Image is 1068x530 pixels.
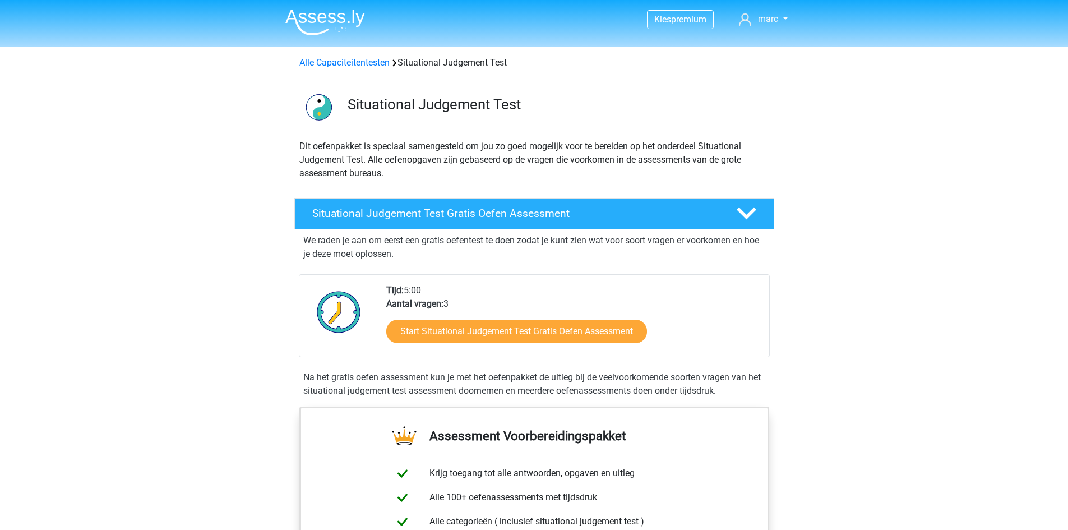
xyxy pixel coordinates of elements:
a: Start Situational Judgement Test Gratis Oefen Assessment [386,320,647,343]
div: Situational Judgement Test [295,56,774,70]
a: Kiespremium [648,12,713,27]
img: situational judgement test [295,83,343,131]
img: Assessly [285,9,365,35]
div: 5:00 3 [378,284,769,357]
a: marc [734,12,792,26]
span: Kies [654,14,671,25]
span: premium [671,14,706,25]
h3: Situational Judgement Test [348,96,765,113]
span: marc [758,13,778,24]
a: Situational Judgement Test Gratis Oefen Assessment [290,198,779,229]
p: Dit oefenpakket is speciaal samengesteld om jou zo goed mogelijk voor te bereiden op het onderdee... [299,140,769,180]
b: Aantal vragen: [386,298,443,309]
p: We raden je aan om eerst een gratis oefentest te doen zodat je kunt zien wat voor soort vragen er... [303,234,765,261]
a: Alle Capaciteitentesten [299,57,390,68]
img: Klok [311,284,367,340]
h4: Situational Judgement Test Gratis Oefen Assessment [312,207,718,220]
b: Tijd: [386,285,404,296]
div: Na het gratis oefen assessment kun je met het oefenpakket de uitleg bij de veelvoorkomende soorte... [299,371,770,398]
